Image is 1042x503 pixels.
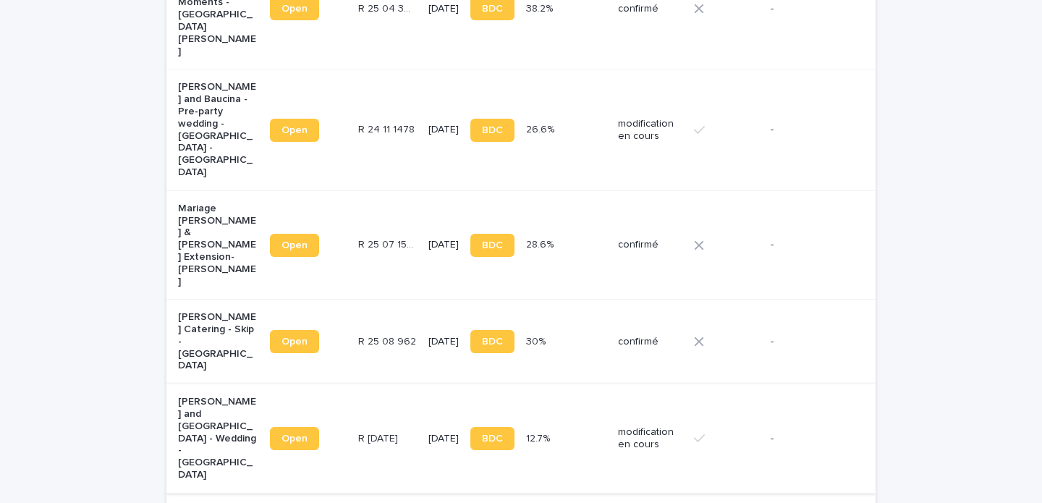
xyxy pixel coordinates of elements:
[526,430,553,445] p: 12.7%
[618,426,682,451] p: modification en cours
[526,236,556,251] p: 28.6%
[428,3,459,15] p: [DATE]
[428,124,459,136] p: [DATE]
[281,4,308,14] span: Open
[771,433,851,445] p: -
[281,337,308,347] span: Open
[771,336,851,348] p: -
[281,240,308,250] span: Open
[482,125,503,135] span: BDC
[270,330,319,353] a: Open
[482,434,503,444] span: BDC
[358,236,420,251] p: R 25 07 1503
[470,427,514,450] a: BDC
[470,330,514,353] a: BDC
[358,333,419,348] p: R 25 08 962
[771,3,851,15] p: -
[166,69,876,190] tr: [PERSON_NAME] and Baucina - Pre-party wedding - [GEOGRAPHIC_DATA] - [GEOGRAPHIC_DATA]OpenR 24 11 ...
[482,240,503,250] span: BDC
[178,311,258,372] p: [PERSON_NAME] Catering - Skip - [GEOGRAPHIC_DATA]
[178,203,258,288] p: Mariage [PERSON_NAME] & [PERSON_NAME] Extension- [PERSON_NAME]
[618,239,682,251] p: confirmé
[166,300,876,384] tr: [PERSON_NAME] Catering - Skip - [GEOGRAPHIC_DATA]OpenR 25 08 962R 25 08 962 [DATE]BDC30%30% confi...
[618,336,682,348] p: confirmé
[526,333,548,348] p: 30%
[270,234,319,257] a: Open
[428,239,459,251] p: [DATE]
[771,124,851,136] p: -
[428,433,459,445] p: [DATE]
[358,430,401,445] p: R [DATE]
[270,119,319,142] a: Open
[771,239,851,251] p: -
[470,234,514,257] a: BDC
[526,121,557,136] p: 26.6%
[482,4,503,14] span: BDC
[428,336,459,348] p: [DATE]
[618,3,682,15] p: confirmé
[166,190,876,300] tr: Mariage [PERSON_NAME] & [PERSON_NAME] Extension- [PERSON_NAME]OpenR 25 07 1503R 25 07 1503 [DATE]...
[281,434,308,444] span: Open
[270,427,319,450] a: Open
[178,396,258,481] p: [PERSON_NAME] and [GEOGRAPHIC_DATA] - Wedding - [GEOGRAPHIC_DATA]
[358,121,418,136] p: R 24 11 1478
[281,125,308,135] span: Open
[618,118,682,143] p: modification en cours
[482,337,503,347] span: BDC
[470,119,514,142] a: BDC
[178,81,258,178] p: [PERSON_NAME] and Baucina - Pre-party wedding - [GEOGRAPHIC_DATA] - [GEOGRAPHIC_DATA]
[166,384,876,494] tr: [PERSON_NAME] and [GEOGRAPHIC_DATA] - Wedding - [GEOGRAPHIC_DATA]OpenR [DATE]R [DATE] [DATE]BDC12...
